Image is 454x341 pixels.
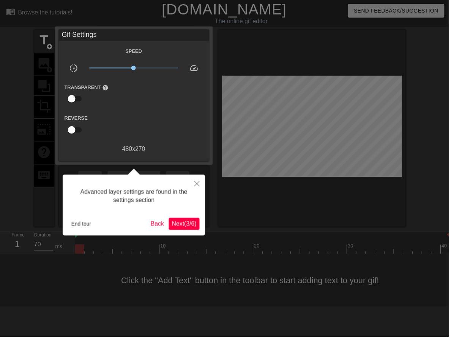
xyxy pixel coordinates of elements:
button: Next [171,220,202,233]
button: End tour [69,221,95,232]
span: Next ( 3 / 6 ) [174,223,199,230]
div: Advanced layer settings are found in the settings section [69,182,202,215]
button: Close [191,177,208,194]
button: Back [150,220,169,233]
